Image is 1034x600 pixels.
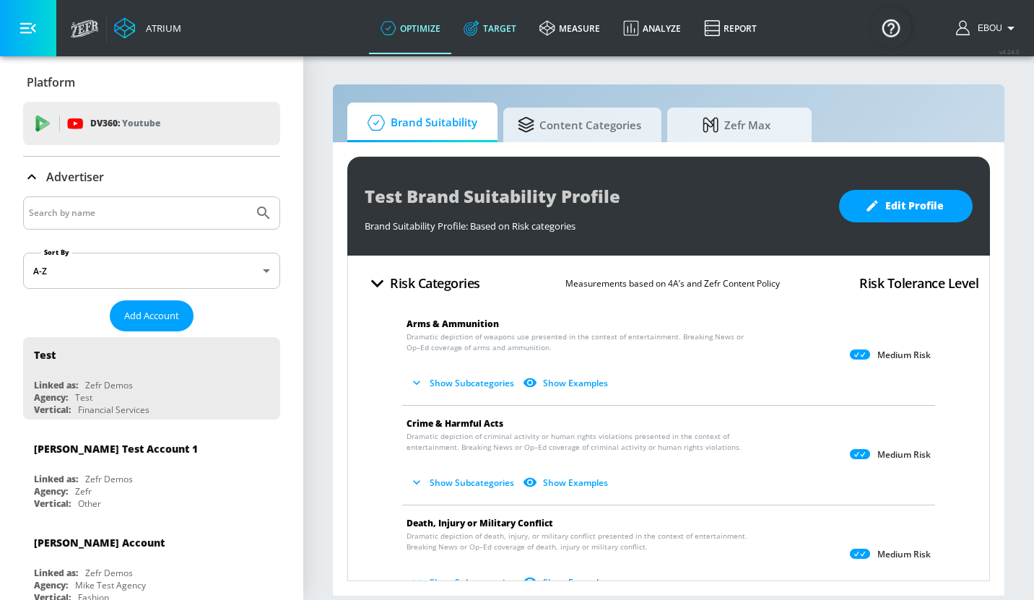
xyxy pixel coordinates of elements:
p: Medium Risk [877,349,931,361]
button: Show Subcategories [407,570,520,594]
div: DV360: Youtube [23,102,280,145]
h4: Risk Categories [390,273,480,293]
button: Show Examples [520,570,614,594]
p: Platform [27,74,75,90]
p: DV360: [90,116,160,131]
span: Arms & Ammunition [407,318,499,330]
span: Zefr Max [682,108,791,142]
span: v 4.24.0 [999,48,1020,56]
p: Advertiser [46,169,104,185]
button: Ebou [956,19,1020,37]
div: Test [34,348,56,362]
div: Vertical: [34,404,71,416]
h4: Risk Tolerance Level [859,273,978,293]
div: [PERSON_NAME] Test Account 1Linked as:Zefr DemosAgency:ZefrVertical:Other [23,431,280,513]
div: [PERSON_NAME] Test Account 1 [34,442,198,456]
div: Advertiser [23,157,280,197]
div: Zefr Demos [85,473,133,485]
div: [PERSON_NAME] Account [34,536,165,549]
div: Test [75,391,92,404]
div: Financial Services [78,404,149,416]
p: Medium Risk [877,549,931,560]
label: Sort By [41,248,72,257]
span: Death, Injury or Military Conflict [407,517,553,529]
div: Linked as: [34,567,78,579]
span: Add Account [124,308,179,324]
div: Mike Test Agency [75,579,146,591]
span: Dramatic depiction of death, injury, or military conflict presented in the context of entertainme... [407,531,757,552]
p: Youtube [122,116,160,131]
div: Agency: [34,485,68,497]
span: Edit Profile [868,197,944,215]
button: Show Subcategories [407,371,520,395]
div: Platform [23,62,280,103]
button: Add Account [110,300,194,331]
span: Content Categories [518,108,641,142]
div: Other [78,497,101,510]
button: Edit Profile [839,190,973,222]
input: Search by name [29,204,248,222]
div: Vertical: [34,497,71,510]
div: TestLinked as:Zefr DemosAgency:TestVertical:Financial Services [23,337,280,419]
span: Brand Suitability [362,105,477,140]
a: optimize [369,2,452,54]
a: Analyze [612,2,692,54]
a: Report [692,2,768,54]
div: Zefr [75,485,92,497]
button: Risk Categories [359,266,486,300]
p: Medium Risk [877,449,931,461]
div: Agency: [34,391,68,404]
button: Show Examples [520,471,614,495]
a: Target [452,2,528,54]
div: Linked as: [34,379,78,391]
div: Atrium [140,22,181,35]
button: Open Resource Center [871,7,911,48]
span: login as: ebou.njie@zefr.com [972,23,1002,33]
div: Zefr Demos [85,567,133,579]
span: Dramatic depiction of criminal activity or human rights violations presented in the context of en... [407,431,757,453]
a: Atrium [114,17,181,39]
button: Show Subcategories [407,471,520,495]
div: A-Z [23,253,280,289]
div: Linked as: [34,473,78,485]
div: Agency: [34,579,68,591]
p: Measurements based on 4A’s and Zefr Content Policy [565,276,780,291]
span: Crime & Harmful Acts [407,417,503,430]
span: Dramatic depiction of weapons use presented in the context of entertainment. Breaking News or Op–... [407,331,757,353]
div: Brand Suitability Profile: Based on Risk categories [365,212,825,232]
a: measure [528,2,612,54]
button: Show Examples [520,371,614,395]
div: Zefr Demos [85,379,133,391]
